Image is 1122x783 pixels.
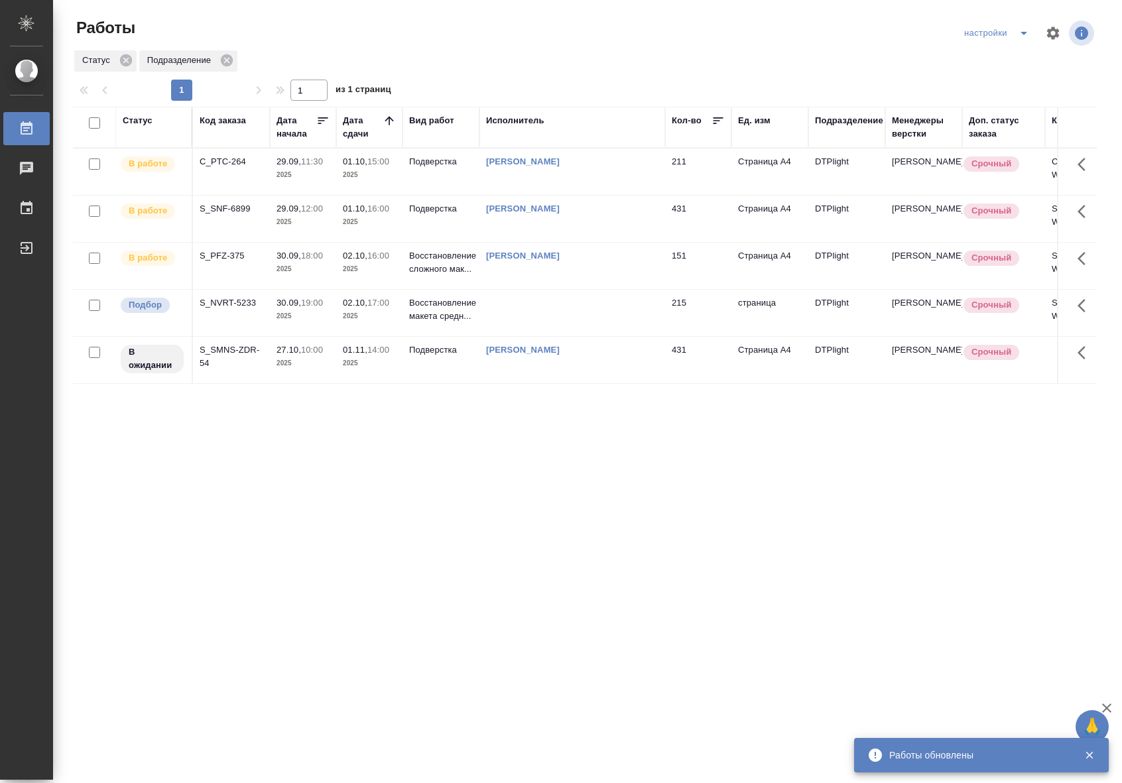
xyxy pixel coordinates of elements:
p: 2025 [277,168,330,182]
p: В работе [129,204,167,217]
div: Дата сдачи [343,114,383,141]
td: Страница А4 [731,196,808,242]
p: [PERSON_NAME] [892,202,956,215]
p: В работе [129,251,167,265]
div: Код заказа [200,114,246,127]
div: C_PTC-264 [200,155,263,168]
td: S_NVRT-5233-WK-006 [1045,290,1122,336]
p: 2025 [343,357,396,370]
td: 211 [665,149,731,195]
p: 2025 [343,168,396,182]
p: Срочный [971,157,1011,170]
p: 01.11, [343,345,367,355]
p: 11:30 [301,156,323,166]
p: 16:00 [367,251,389,261]
p: В работе [129,157,167,170]
a: [PERSON_NAME] [486,156,560,166]
p: 02.10, [343,251,367,261]
p: 2025 [277,263,330,276]
div: Исполнитель [486,114,544,127]
span: Настроить таблицу [1037,17,1069,49]
button: Здесь прячутся важные кнопки [1070,337,1101,369]
p: 10:00 [301,345,323,355]
td: Страница А4 [731,337,808,383]
div: Исполнитель выполняет работу [119,249,185,267]
p: Подверстка [409,202,473,215]
p: Срочный [971,204,1011,217]
div: Исполнитель назначен, приступать к работе пока рано [119,343,185,375]
p: 15:00 [367,156,389,166]
p: Подбор [129,298,162,312]
p: [PERSON_NAME] [892,249,956,263]
td: DTPlight [808,149,885,195]
p: 30.09, [277,251,301,261]
td: 431 [665,196,731,242]
p: Восстановление макета средн... [409,296,473,323]
button: Здесь прячутся важные кнопки [1070,149,1101,180]
a: [PERSON_NAME] [486,204,560,213]
div: Ед. изм [738,114,771,127]
div: Статус [74,50,137,72]
td: DTPlight [808,290,885,336]
td: DTPlight [808,337,885,383]
p: Срочный [971,298,1011,312]
td: S_PFZ-375-WK-008 [1045,243,1122,289]
div: S_NVRT-5233 [200,296,263,310]
div: Можно подбирать исполнителей [119,296,185,314]
div: split button [961,23,1037,44]
p: 18:00 [301,251,323,261]
button: Закрыть [1076,749,1103,761]
div: Исполнитель выполняет работу [119,202,185,220]
p: [PERSON_NAME] [892,343,956,357]
a: [PERSON_NAME] [486,251,560,261]
td: 151 [665,243,731,289]
p: 12:00 [301,204,323,213]
button: Здесь прячутся важные кнопки [1070,243,1101,274]
p: 2025 [277,310,330,323]
p: 2025 [343,215,396,229]
div: Подразделение [139,50,237,72]
div: S_PFZ-375 [200,249,263,263]
div: S_SNF-6899 [200,202,263,215]
td: DTPlight [808,196,885,242]
p: 16:00 [367,204,389,213]
div: Кол-во [672,114,702,127]
span: из 1 страниц [336,82,391,101]
p: 17:00 [367,298,389,308]
div: Работы обновлены [889,749,1064,762]
div: Дата начала [277,114,316,141]
p: В ожидании [129,345,176,372]
span: Работы [73,17,135,38]
div: Код работы [1052,114,1103,127]
td: 215 [665,290,731,336]
p: 2025 [343,263,396,276]
p: 01.10, [343,204,367,213]
p: Подверстка [409,343,473,357]
button: Здесь прячутся важные кнопки [1070,196,1101,227]
p: 29.09, [277,204,301,213]
p: 2025 [277,215,330,229]
div: S_SMNS-ZDR-54 [200,343,263,370]
p: Срочный [971,345,1011,359]
div: Менеджеры верстки [892,114,956,141]
p: 01.10, [343,156,367,166]
div: Доп. статус заказа [969,114,1038,141]
td: C_PTC-264-WK-041 [1045,149,1122,195]
p: 29.09, [277,156,301,166]
p: 2025 [277,357,330,370]
p: Статус [82,54,115,67]
p: 2025 [343,310,396,323]
p: 30.09, [277,298,301,308]
div: Вид работ [409,114,454,127]
td: страница [731,290,808,336]
td: DTPlight [808,243,885,289]
div: Подразделение [815,114,883,127]
div: Исполнитель выполняет работу [119,155,185,173]
button: Здесь прячутся важные кнопки [1070,290,1101,322]
span: 🙏 [1081,713,1103,741]
span: Посмотреть информацию [1069,21,1097,46]
p: [PERSON_NAME] [892,155,956,168]
p: 27.10, [277,345,301,355]
p: Срочный [971,251,1011,265]
td: Страница А4 [731,149,808,195]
